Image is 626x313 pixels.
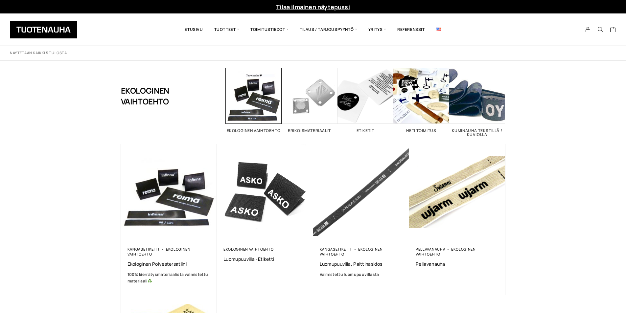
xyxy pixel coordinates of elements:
span: Toimitustiedot [245,18,294,41]
img: Tuotenauha Oy [10,21,77,38]
h2: Etiketit [337,129,393,133]
a: Visit product category Etiketit [337,68,393,133]
img: English [436,28,441,31]
span: Yritys [363,18,392,41]
span: Tilaus / Tarjouspyyntö [294,18,363,41]
a: Visit product category Ekologinen vaihtoehto [226,68,282,133]
a: Ekologinen vaihtoehto [320,247,383,257]
h1: Ekologinen vaihtoehto [121,68,193,124]
a: Valmistettu luomupuuvillasta [320,271,403,278]
a: Etusivu [179,18,208,41]
a: Ekologinen polyestersatiini [128,261,211,267]
a: Pellavanauha [416,247,445,252]
h2: Kuminauha tekstillä / kuviolla [449,129,505,137]
a: Visit product category Erikoismateriaalit [282,68,337,133]
a: Kangasetiketit [128,247,160,252]
a: Luomupuuvilla -etiketti [223,256,307,262]
img: ♻️ [148,279,152,283]
b: 100% kierrätysmateriaalista valmistettu materiaali [128,272,208,284]
a: Pellavanauha [416,261,499,267]
a: Visit product category Kuminauha tekstillä / kuviolla [449,68,505,137]
a: My Account [582,27,594,33]
a: Visit product category Heti toimitus [393,68,449,133]
a: Kangasetiketit [320,247,353,252]
h2: Erikoismateriaalit [282,129,337,133]
button: Search [594,27,607,33]
a: Tilaa ilmainen näytepussi [276,3,350,11]
span: Tuotteet [209,18,245,41]
a: Ekologinen vaihtoehto [223,247,273,252]
a: Referenssit [392,18,430,41]
a: Ekologinen vaihtoehto [416,247,476,257]
a: Ekologinen vaihtoehto [128,247,191,257]
h2: Heti toimitus [393,129,449,133]
h2: Ekologinen vaihtoehto [226,129,282,133]
a: Cart [610,26,616,34]
span: Valmistettu luomupuuvillasta [320,272,379,277]
a: Luomupuuvilla, palttinasidos [320,261,403,267]
p: Näytetään kaikki 5 tulosta [10,51,67,56]
a: 100% kierrätysmateriaalista valmistettu materiaali♻️ [128,271,211,284]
